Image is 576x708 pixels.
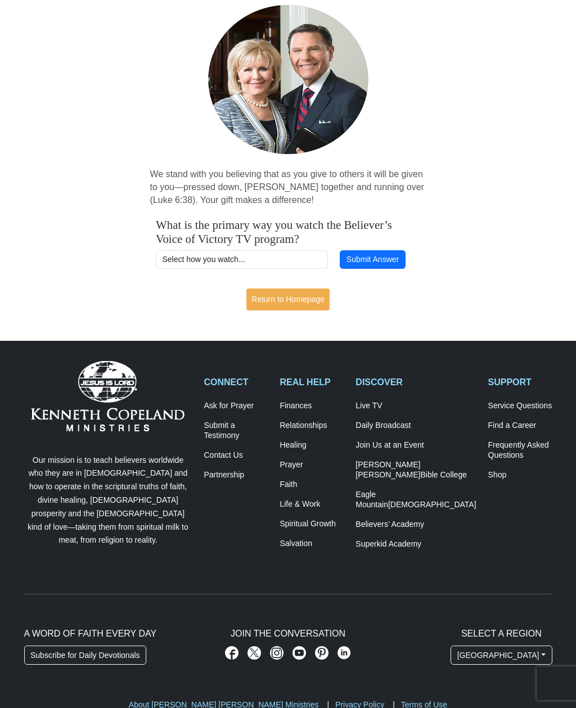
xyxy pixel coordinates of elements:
a: Believers’ Academy [355,520,476,530]
a: Eagle Mountain[DEMOGRAPHIC_DATA] [355,490,476,510]
a: Shop [488,470,552,480]
a: Superkid Academy [355,539,476,549]
a: Finances [280,401,344,411]
a: Service Questions [488,401,552,411]
span: Bible College [420,470,467,479]
a: Life & Work [280,499,344,509]
a: Join Us at an Event [355,440,476,450]
a: Daily Broadcast [355,421,476,431]
h2: REAL HELP [280,377,344,387]
p: We stand with you believing that as you give to others it will be given to you—pressed down, [PER... [150,168,426,207]
a: Faith [280,480,344,490]
a: Return to Homepage [246,288,330,310]
a: Salvation [280,539,344,549]
h2: Select A Region [451,628,552,639]
a: Relationships [280,421,344,431]
h4: What is the primary way you watch the Believer’s Voice of Victory TV program? [156,218,420,246]
img: Kenneth and Gloria [205,2,371,157]
a: [PERSON_NAME] [PERSON_NAME]Bible College [355,460,476,480]
h2: CONNECT [204,377,268,387]
h2: Join The Conversation [204,628,372,639]
a: Frequently AskedQuestions [488,440,552,461]
a: Live TV [355,401,476,411]
h2: DISCOVER [355,377,476,387]
h2: SUPPORT [488,377,552,387]
button: [GEOGRAPHIC_DATA] [451,646,552,665]
a: Ask for Prayer [204,401,268,411]
span: A Word of Faith Every Day [24,629,157,638]
span: [DEMOGRAPHIC_DATA] [388,500,476,509]
a: Partnership [204,470,268,480]
img: Kenneth Copeland Ministries [31,361,184,431]
a: Spiritual Growth [280,519,344,529]
a: Submit a Testimony [204,421,268,441]
a: Healing [280,440,344,450]
a: Prayer [280,460,344,470]
a: Contact Us [204,450,268,461]
p: Our mission is to teach believers worldwide who they are in [DEMOGRAPHIC_DATA] and how to operate... [25,454,191,548]
a: Find a Career [488,421,552,431]
a: Subscribe for Daily Devotionals [24,646,147,665]
button: Submit Answer [340,250,405,269]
